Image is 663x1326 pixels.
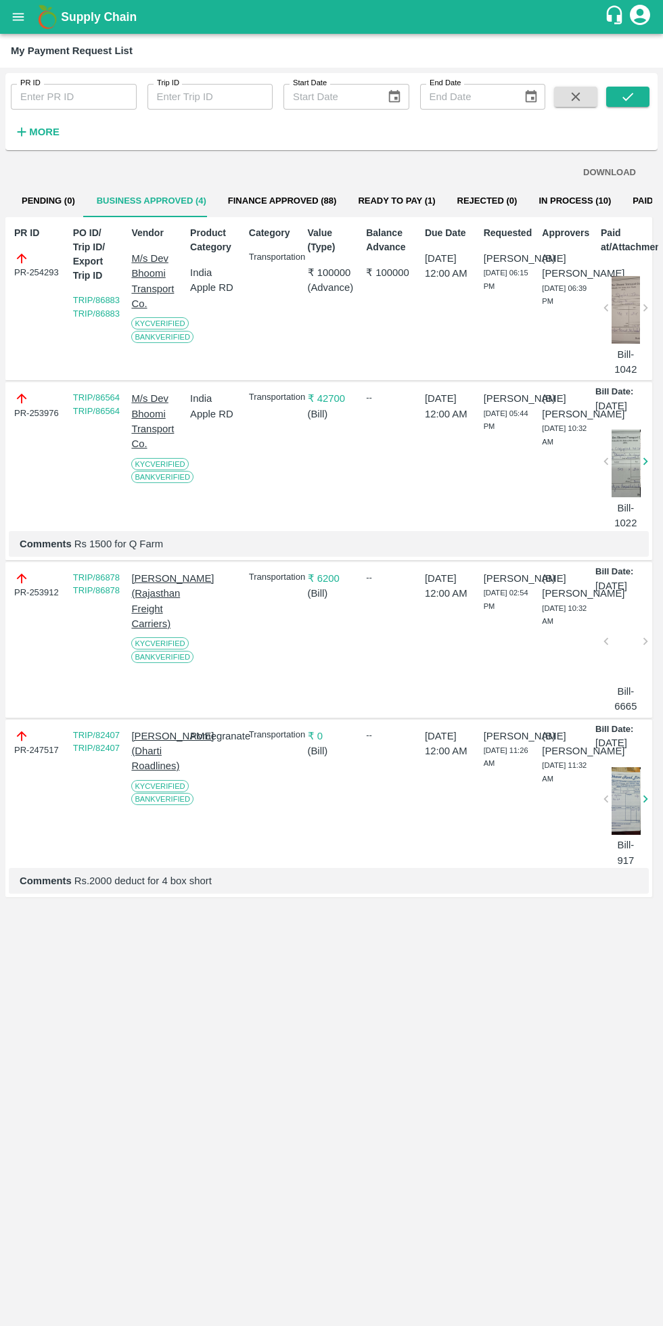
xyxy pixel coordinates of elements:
[131,458,188,470] span: KYC Verified
[595,578,627,593] p: [DATE]
[628,3,652,31] div: account of current user
[484,729,532,744] p: [PERSON_NAME]
[542,729,590,759] p: (B) [PERSON_NAME]
[366,265,414,280] p: ₹ 100000
[14,391,62,419] div: PR-253976
[484,409,528,431] span: [DATE] 05:44 PM
[347,185,446,217] button: Ready To Pay (1)
[542,251,590,281] p: (B) [PERSON_NAME]
[11,120,63,143] button: More
[29,127,60,137] strong: More
[131,226,179,240] p: Vendor
[484,226,532,240] p: Requested
[542,604,587,626] span: [DATE] 10:32 AM
[601,226,649,254] p: Paid at/Attachments
[366,226,414,254] p: Balance Advance
[249,391,297,404] p: Transportation
[20,873,638,888] p: Rs.2000 deduct for 4 box short
[484,269,528,290] span: [DATE] 06:15 PM
[604,5,628,29] div: customer-support
[382,84,407,110] button: Choose date
[308,571,356,586] p: ₹ 6200
[86,185,217,217] button: Business Approved (4)
[308,265,356,280] p: ₹ 100000
[249,729,297,741] p: Transportation
[308,280,356,295] p: ( Advance )
[542,424,587,446] span: [DATE] 10:32 AM
[595,735,627,750] p: [DATE]
[420,84,513,110] input: End Date
[157,78,179,89] label: Trip ID
[542,226,590,240] p: Approvers
[73,572,120,596] a: TRIP/86878 TRIP/86878
[308,226,356,254] p: Value (Type)
[595,398,627,413] p: [DATE]
[131,471,193,483] span: Bank Verified
[217,185,348,217] button: Finance Approved (88)
[612,501,640,531] p: Bill-1022
[447,185,528,217] button: Rejected (0)
[484,589,528,610] span: [DATE] 02:54 PM
[528,185,622,217] button: In Process (10)
[308,744,356,758] p: ( Bill )
[190,729,238,744] p: Pomegranate
[612,684,640,714] p: Bill-6665
[484,746,528,768] span: [DATE] 11:26 AM
[131,793,193,805] span: Bank Verified
[131,651,193,663] span: Bank Verified
[20,875,72,886] b: Comments
[131,637,188,649] span: KYC Verified
[11,185,86,217] button: Pending (0)
[131,331,193,343] span: Bank Verified
[131,251,179,311] p: M/s Dev Bhoomi Transport Co.
[147,84,273,110] input: Enter Trip ID
[73,730,120,754] a: TRIP/82407 TRIP/82407
[190,391,238,421] p: India Apple RD
[595,386,633,398] p: Bill Date:
[366,391,414,405] div: --
[283,84,376,110] input: Start Date
[131,780,188,792] span: KYC Verified
[11,42,133,60] div: My Payment Request List
[131,317,188,329] span: KYC Verified
[595,566,633,578] p: Bill Date:
[612,838,640,868] p: Bill-917
[595,723,633,736] p: Bill Date:
[61,7,604,26] a: Supply Chain
[542,391,590,421] p: (B) [PERSON_NAME]
[11,84,137,110] input: Enter PR ID
[190,265,238,296] p: India Apple RD
[34,3,61,30] img: logo
[14,251,62,279] div: PR-254293
[308,729,356,744] p: ₹ 0
[484,251,532,266] p: [PERSON_NAME]
[61,10,137,24] b: Supply Chain
[425,571,473,601] p: [DATE] 12:00 AM
[73,392,120,416] a: TRIP/86564 TRIP/86564
[578,161,641,185] button: DOWNLOAD
[131,571,179,631] p: [PERSON_NAME] (Rajasthan Freight Carriers)
[308,407,356,421] p: ( Bill )
[366,571,414,585] div: --
[131,729,179,774] p: [PERSON_NAME](Dharti Roadlines)
[131,391,179,451] p: M/s Dev Bhoomi Transport Co.
[20,78,41,89] label: PR ID
[425,729,473,759] p: [DATE] 12:00 AM
[20,539,72,549] b: Comments
[542,284,587,306] span: [DATE] 06:39 PM
[293,78,327,89] label: Start Date
[308,586,356,601] p: ( Bill )
[542,761,587,783] span: [DATE] 11:32 AM
[430,78,461,89] label: End Date
[73,226,121,283] p: PO ID/ Trip ID/ Export Trip ID
[73,295,120,319] a: TRIP/86883 TRIP/86883
[14,729,62,757] div: PR-247517
[425,391,473,421] p: [DATE] 12:00 AM
[249,226,297,240] p: Category
[425,251,473,281] p: [DATE] 12:00 AM
[518,84,544,110] button: Choose date
[190,226,238,254] p: Product Category
[484,391,532,406] p: [PERSON_NAME]
[484,571,532,586] p: [PERSON_NAME]
[14,226,62,240] p: PR ID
